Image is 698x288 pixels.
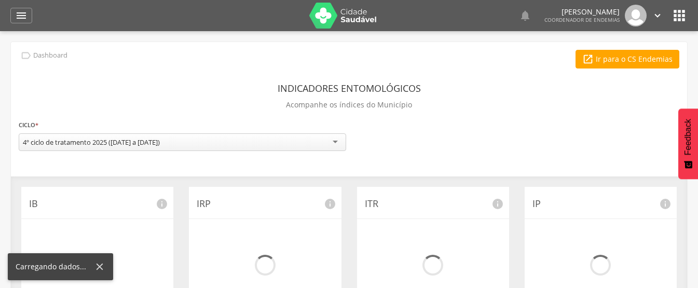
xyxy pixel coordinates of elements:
[286,98,412,112] p: Acompanhe os índices do Município
[156,198,168,210] i: info
[544,16,620,23] span: Coordenador de Endemias
[10,8,32,23] a: 
[659,198,672,210] i: info
[365,197,501,211] p: ITR
[532,197,669,211] p: IP
[29,197,166,211] p: IB
[519,9,531,22] i: 
[33,51,67,60] p: Dashboard
[678,108,698,179] button: Feedback - Mostrar pesquisa
[671,7,688,24] i: 
[544,8,620,16] p: [PERSON_NAME]
[576,50,679,68] a: Ir para o CS Endemias
[20,50,32,61] i: 
[491,198,504,210] i: info
[19,119,38,131] label: Ciclo
[683,119,693,155] span: Feedback
[16,262,94,272] div: Carregando dados...
[519,5,531,26] a: 
[324,198,336,210] i: info
[197,197,333,211] p: IRP
[652,5,663,26] a: 
[278,79,421,98] header: Indicadores Entomológicos
[582,53,594,65] i: 
[15,9,28,22] i: 
[23,138,160,147] div: 4º ciclo de tratamento 2025 ([DATE] a [DATE])
[652,10,663,21] i: 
